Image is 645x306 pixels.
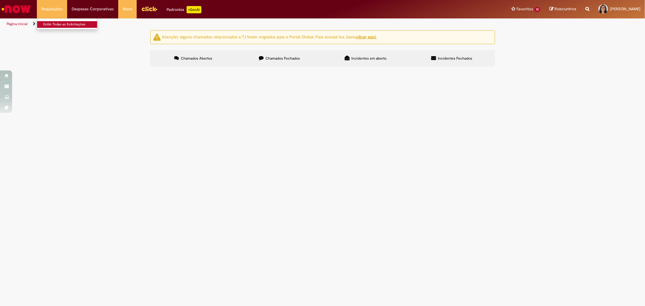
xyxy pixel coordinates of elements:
span: 13 [534,7,540,12]
span: Chamados Abertos [181,56,212,61]
span: Despesas Corporativas [72,6,114,12]
span: Favoritos [516,6,533,12]
div: Padroniza [167,6,201,13]
img: ServiceNow [1,3,32,15]
span: [PERSON_NAME] [610,6,640,11]
span: Chamados Fechados [265,56,300,61]
span: More [123,6,132,12]
ul: Trilhas de página [5,18,425,30]
a: clicar aqui. [357,34,377,40]
span: Requisições [41,6,63,12]
span: Rascunhos [555,6,576,12]
span: Incidentes Fechados [438,56,472,61]
a: Exibir Todas as Solicitações [37,21,104,28]
span: Incidentes em aberto [351,56,386,61]
img: click_logo_yellow_360x200.png [141,4,158,13]
ng-bind-html: Atenção: alguns chamados relacionados a T.I foram migrados para o Portal Global. Para acessá-los,... [162,34,377,40]
ul: Requisições [37,18,97,30]
a: Rascunhos [549,6,576,12]
p: +GenAi [187,6,201,13]
a: Página inicial [7,21,28,26]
